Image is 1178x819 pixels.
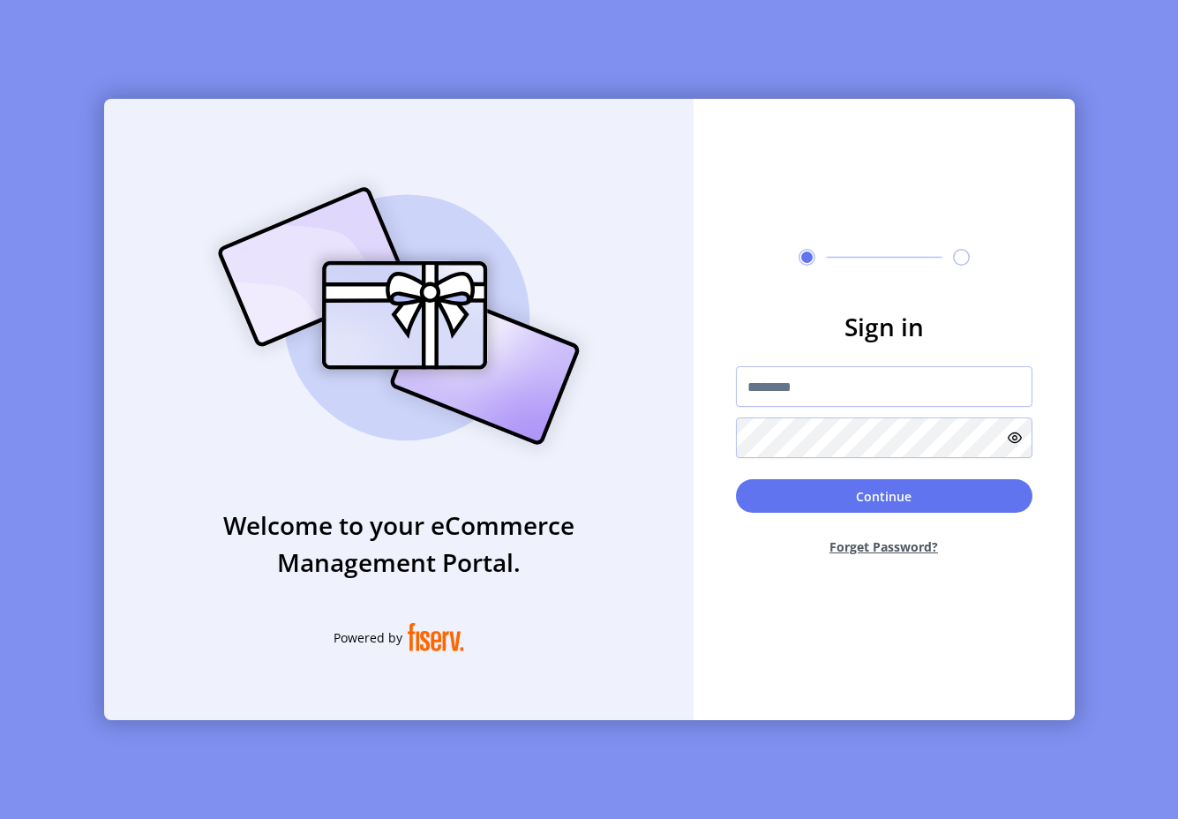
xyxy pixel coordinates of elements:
[104,507,694,581] h3: Welcome to your eCommerce Management Portal.
[191,168,606,464] img: card_Illustration.svg
[736,479,1032,513] button: Continue
[334,628,402,647] span: Powered by
[736,308,1032,345] h3: Sign in
[736,523,1032,570] button: Forget Password?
